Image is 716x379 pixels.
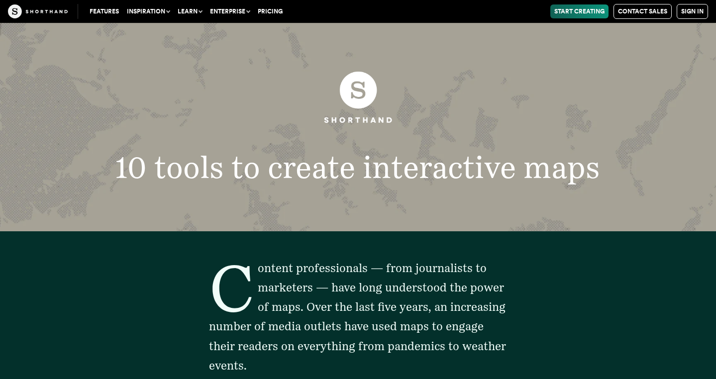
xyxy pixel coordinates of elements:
button: Learn [174,4,206,18]
button: Inspiration [123,4,174,18]
span: Content professionals — from journalists to marketers — have long understood the power of maps. O... [209,261,506,372]
a: Contact Sales [614,4,672,19]
img: The Craft [8,4,68,18]
h1: 10 tools to create interactive maps [76,152,640,183]
a: Sign in [677,4,708,19]
a: Features [86,4,123,18]
a: Pricing [254,4,287,18]
a: Start Creating [550,4,609,18]
button: Enterprise [206,4,254,18]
